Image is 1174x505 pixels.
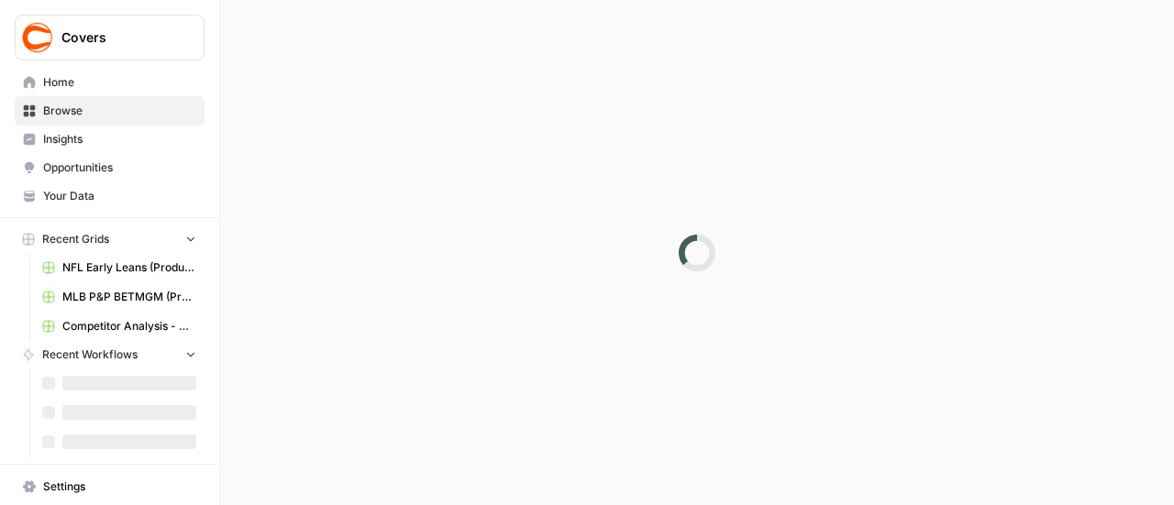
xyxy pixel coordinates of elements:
[42,231,109,247] span: Recent Grids
[62,318,196,335] span: Competitor Analysis - URL Specific Grid
[15,68,205,97] a: Home
[15,181,205,211] a: Your Data
[43,159,196,176] span: Opportunities
[34,282,205,312] a: MLB P&P BETMGM (Production) Grid (1)
[34,253,205,282] a: NFL Early Leans (Production) Grid
[15,341,205,368] button: Recent Workflows
[15,153,205,182] a: Opportunities
[62,259,196,276] span: NFL Early Leans (Production) Grid
[21,21,54,54] img: Covers Logo
[43,103,196,119] span: Browse
[15,225,205,253] button: Recent Grids
[34,312,205,341] a: Competitor Analysis - URL Specific Grid
[15,125,205,154] a: Insights
[15,96,205,126] a: Browse
[43,74,196,91] span: Home
[15,472,205,501] a: Settings
[61,28,172,47] span: Covers
[43,478,196,495] span: Settings
[43,188,196,204] span: Your Data
[42,346,138,363] span: Recent Workflows
[15,15,205,60] button: Workspace: Covers
[62,289,196,305] span: MLB P&P BETMGM (Production) Grid (1)
[43,131,196,148] span: Insights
